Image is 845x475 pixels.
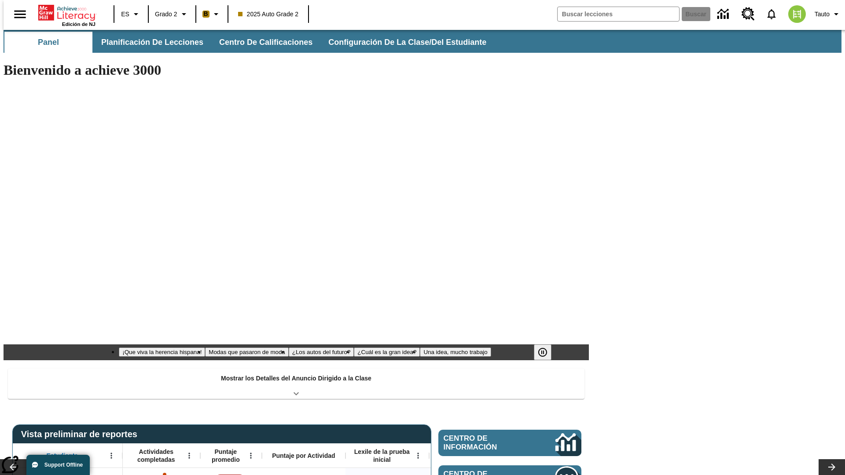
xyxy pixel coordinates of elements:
[62,22,96,27] span: Edición de NJ
[127,448,185,464] span: Actividades completadas
[212,32,320,53] button: Centro de calificaciones
[205,448,247,464] span: Puntaje promedio
[244,449,257,462] button: Abrir menú
[783,3,811,26] button: Escoja un nuevo avatar
[712,2,736,26] a: Centro de información
[38,4,96,22] a: Portada
[4,30,841,53] div: Subbarra de navegación
[289,347,354,357] button: Diapositiva 3 ¿Los autos del futuro?
[815,10,830,19] span: Tauto
[438,430,581,456] a: Centro de información
[534,344,551,360] button: Pausar
[788,5,806,23] img: avatar image
[183,449,196,462] button: Abrir menú
[4,62,589,78] h1: Bienvenido a achieve 3000
[221,374,371,383] p: Mostrar los Detalles del Anuncio Dirigido a la Clase
[7,1,33,27] button: Abrir el menú lateral
[4,32,92,53] button: Panel
[272,452,335,460] span: Puntaje por Actividad
[21,429,142,439] span: Vista preliminar de reportes
[8,369,584,399] div: Mostrar los Detalles del Anuncio Dirigido a la Clase
[38,3,96,27] div: Portada
[444,434,526,452] span: Centro de información
[151,6,193,22] button: Grado: Grado 2, Elige un grado
[47,452,78,460] span: Estudiante
[44,462,83,468] span: Support Offline
[26,455,90,475] button: Support Offline
[420,347,491,357] button: Diapositiva 5 Una idea, mucho trabajo
[736,2,760,26] a: Centro de recursos, Se abrirá en una pestaña nueva.
[411,449,425,462] button: Abrir menú
[534,344,560,360] div: Pausar
[204,8,208,19] span: B
[205,347,288,357] button: Diapositiva 2 Modas que pasaron de moda
[119,347,205,357] button: Diapositiva 1 ¡Que viva la herencia hispana!
[105,449,118,462] button: Abrir menú
[4,7,129,15] body: Máximo 600 caracteres Presiona Escape para desactivar la barra de herramientas Presiona Alt + F10...
[117,6,145,22] button: Lenguaje: ES, Selecciona un idioma
[94,32,210,53] button: Planificación de lecciones
[819,459,845,475] button: Carrusel de lecciones, seguir
[354,347,420,357] button: Diapositiva 4 ¿Cuál es la gran idea?
[811,6,845,22] button: Perfil/Configuración
[155,10,177,19] span: Grado 2
[558,7,679,21] input: Buscar campo
[760,3,783,26] a: Notificaciones
[199,6,225,22] button: Boost El color de la clase es anaranjado claro. Cambiar el color de la clase.
[121,10,129,19] span: ES
[321,32,493,53] button: Configuración de la clase/del estudiante
[350,448,414,464] span: Lexile de la prueba inicial
[238,10,299,19] span: 2025 Auto Grade 2
[4,32,494,53] div: Subbarra de navegación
